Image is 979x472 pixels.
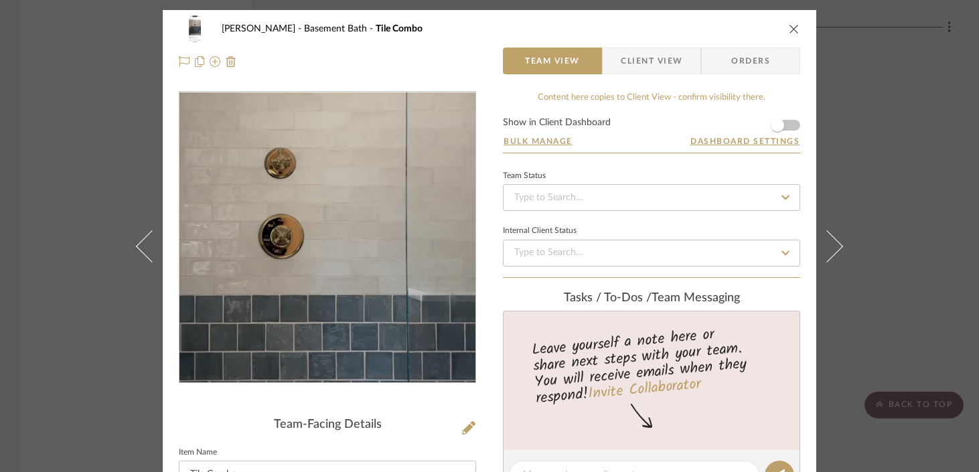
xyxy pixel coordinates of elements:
[376,24,423,33] span: Tile Combo
[503,173,546,179] div: Team Status
[503,228,577,234] div: Internal Client Status
[621,48,682,74] span: Client View
[564,292,652,304] span: Tasks / To-Dos /
[179,92,475,383] div: 0
[179,449,217,456] label: Item Name
[260,92,395,383] img: 816d4583-5878-4457-a89c-ee931302a05e_436x436.jpg
[179,418,476,432] div: Team-Facing Details
[502,320,802,410] div: Leave yourself a note here or share next steps with your team. You will receive emails when they ...
[503,91,800,104] div: Content here copies to Client View - confirm visibility there.
[503,135,573,147] button: Bulk Manage
[525,48,580,74] span: Team View
[503,291,800,306] div: team Messaging
[222,24,304,33] span: [PERSON_NAME]
[717,48,785,74] span: Orders
[179,15,211,42] img: 816d4583-5878-4457-a89c-ee931302a05e_48x40.jpg
[690,135,800,147] button: Dashboard Settings
[226,56,236,67] img: Remove from project
[587,373,702,406] a: Invite Collaborator
[503,184,800,211] input: Type to Search…
[304,24,376,33] span: Basement Bath
[503,240,800,266] input: Type to Search…
[788,23,800,35] button: close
